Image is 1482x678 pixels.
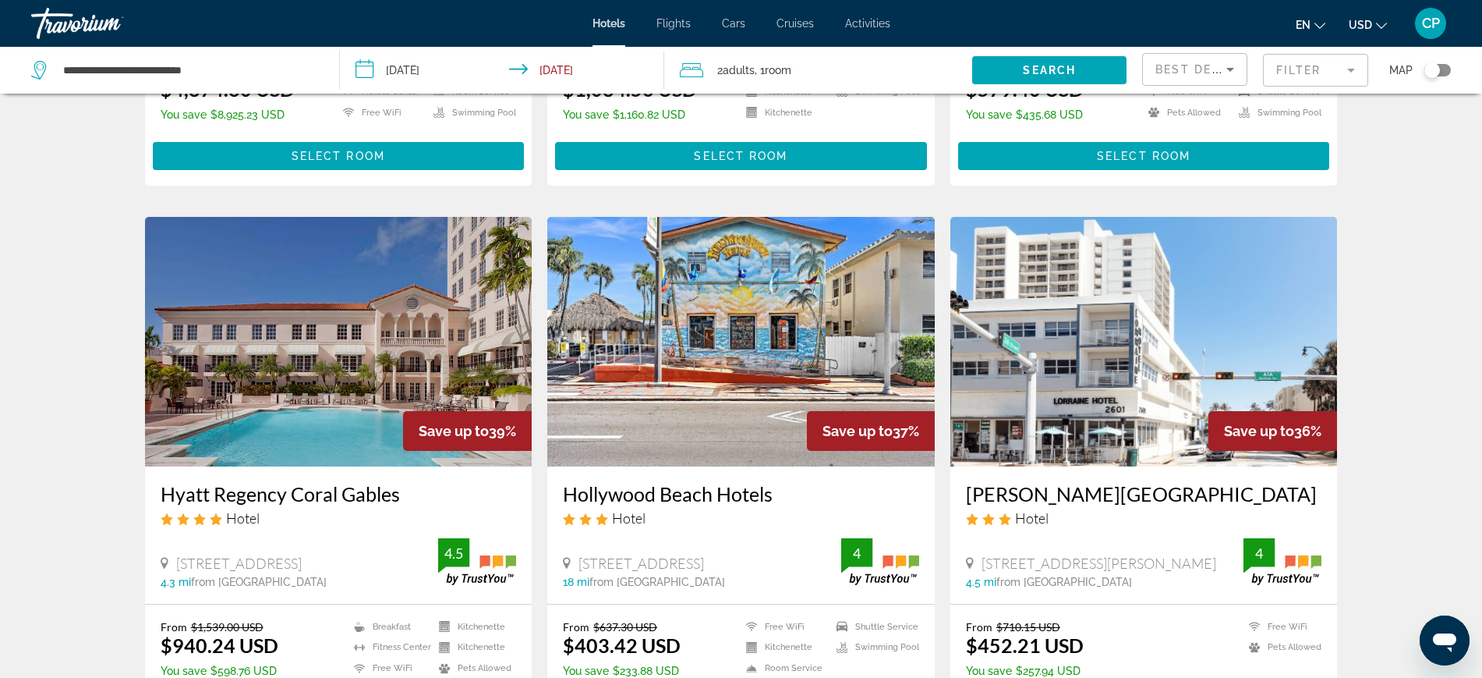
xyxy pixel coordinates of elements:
div: 3 star Hotel [966,509,1322,527]
button: Select Room [153,142,525,170]
li: Free WiFi [335,106,426,119]
button: Select Room [958,142,1330,170]
div: 4 star Hotel [161,509,517,527]
span: 4.3 mi [161,576,191,588]
button: Select Room [555,142,927,170]
span: from [GEOGRAPHIC_DATA] [996,576,1132,588]
a: Hyatt Regency Coral Gables [161,482,517,506]
ins: $403.42 USD [563,634,681,657]
img: Hotel image [547,217,935,467]
li: Kitchenette [431,620,516,634]
span: Save up to [822,423,893,439]
li: Pets Allowed [1241,641,1321,655]
img: Hotel image [145,217,532,467]
li: Fitness Center [346,641,431,655]
img: trustyou-badge.svg [438,538,516,584]
li: Free WiFi [1241,620,1321,634]
li: Room Service [738,662,829,675]
iframe: Botón para iniciar la ventana de mensajería [1420,616,1470,666]
span: Save up to [1224,423,1294,439]
span: You save [161,665,207,677]
p: $8,925.23 USD [161,108,295,121]
li: Free WiFi [738,620,829,634]
button: Change currency [1349,13,1387,36]
span: Hotel [226,509,260,527]
a: Select Room [555,146,927,163]
span: You save [966,665,1012,677]
span: Map [1389,59,1413,81]
a: Cruises [776,17,814,30]
span: From [161,620,187,634]
span: You save [563,665,609,677]
span: [STREET_ADDRESS] [176,555,302,572]
span: [STREET_ADDRESS][PERSON_NAME] [982,555,1216,572]
span: USD [1349,19,1372,31]
span: Cars [722,17,745,30]
li: Swimming Pool [426,106,516,119]
span: from [GEOGRAPHIC_DATA] [589,576,725,588]
span: From [563,620,589,634]
span: Select Room [292,150,385,162]
span: Select Room [1097,150,1190,162]
span: You save [161,108,207,121]
span: Save up to [419,423,489,439]
span: Hotel [1015,509,1049,527]
span: Best Deals [1155,63,1236,76]
li: Free WiFi [346,662,431,675]
span: en [1296,19,1310,31]
img: trustyou-badge.svg [1243,538,1321,584]
span: 2 [717,59,755,81]
p: $257.94 USD [966,665,1084,677]
a: Hotels [592,17,625,30]
span: from [GEOGRAPHIC_DATA] [191,576,327,588]
span: Activities [845,17,890,30]
span: CP [1422,16,1440,31]
p: $233.88 USD [563,665,681,677]
span: 4.5 mi [966,576,996,588]
img: Hotel image [950,217,1338,467]
a: Select Room [153,146,525,163]
button: Change language [1296,13,1325,36]
ins: $940.24 USD [161,634,278,657]
img: trustyou-badge.svg [841,538,919,584]
span: 18 mi [563,576,589,588]
del: $1,539.00 USD [191,620,264,634]
span: Hotel [612,509,646,527]
del: $710.15 USD [996,620,1060,634]
button: Travelers: 2 adults, 0 children [664,47,973,94]
p: $435.68 USD [966,108,1084,121]
div: 4 [841,544,872,563]
span: Room [765,64,791,76]
button: Search [972,56,1127,84]
button: User Menu [1410,7,1451,40]
p: $598.76 USD [161,665,278,677]
li: Pets Allowed [1141,106,1231,119]
li: Kitchenette [738,641,829,655]
del: $637.30 USD [593,620,657,634]
div: 39% [403,411,532,451]
a: [PERSON_NAME][GEOGRAPHIC_DATA] [966,482,1322,506]
button: Toggle map [1413,63,1451,77]
span: You save [966,108,1012,121]
a: Hollywood Beach Hotels [563,482,919,506]
p: $1,160.82 USD [563,108,697,121]
a: Travorium [31,3,187,44]
ins: $452.21 USD [966,634,1084,657]
li: Kitchenette [738,106,829,119]
button: Filter [1263,53,1368,87]
li: Breakfast [346,620,431,634]
span: Search [1023,64,1076,76]
div: 37% [807,411,935,451]
li: Pets Allowed [431,662,516,675]
span: , 1 [755,59,791,81]
a: Flights [656,17,691,30]
span: Select Room [694,150,787,162]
